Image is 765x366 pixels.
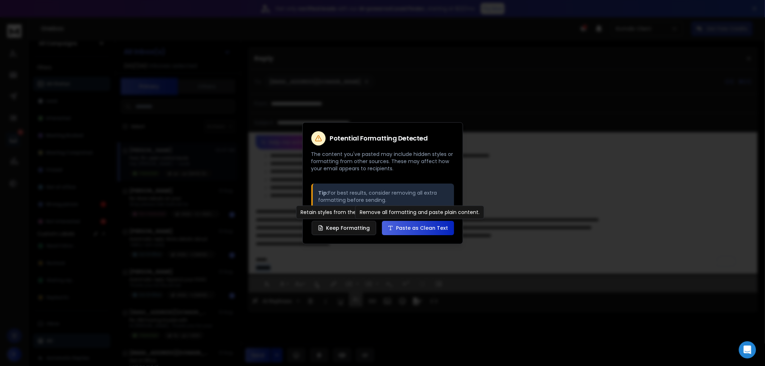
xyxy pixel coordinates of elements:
div: Open Intercom Messenger [739,341,756,358]
img: tab_domain_overview_orange.svg [19,42,25,47]
div: Domain: [URL] [19,19,51,24]
img: website_grey.svg [11,19,17,24]
img: tab_keywords_by_traffic_grey.svg [71,42,77,47]
img: logo_orange.svg [11,11,17,17]
p: For best results, consider removing all extra formatting before sending. [318,189,448,204]
div: v 4.0.25 [20,11,35,17]
div: Retain styles from the original source. [296,205,400,219]
h2: Potential Formatting Detected [330,135,428,142]
div: Remove all formatting and paste plain content. [355,205,484,219]
button: Keep Formatting [312,221,376,235]
button: Paste as Clean Text [382,221,454,235]
p: The content you've pasted may include hidden styles or formatting from other sources. These may a... [311,151,454,172]
strong: Tip: [318,189,329,196]
div: Keywords by Traffic [79,42,121,47]
div: Domain Overview [27,42,64,47]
